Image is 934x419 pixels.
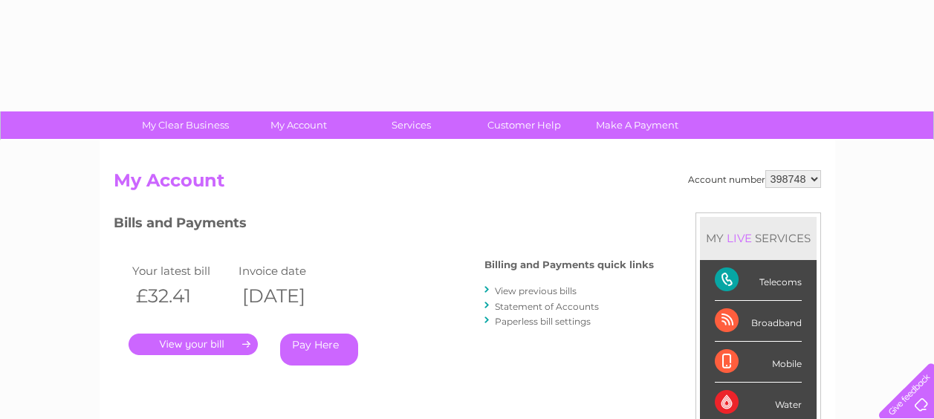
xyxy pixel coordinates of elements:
h4: Billing and Payments quick links [484,259,654,270]
th: [DATE] [235,281,342,311]
a: View previous bills [495,285,577,296]
a: Services [350,111,473,139]
a: My Clear Business [124,111,247,139]
a: Customer Help [463,111,586,139]
div: Account number [688,170,821,188]
a: My Account [237,111,360,139]
div: Broadband [715,301,802,342]
div: Mobile [715,342,802,383]
a: Make A Payment [576,111,698,139]
td: Your latest bill [129,261,236,281]
a: Paperless bill settings [495,316,591,327]
div: LIVE [724,231,755,245]
a: . [129,334,258,355]
td: Invoice date [235,261,342,281]
div: MY SERVICES [700,217,817,259]
a: Pay Here [280,334,358,366]
h3: Bills and Payments [114,212,654,238]
div: Telecoms [715,260,802,301]
a: Statement of Accounts [495,301,599,312]
th: £32.41 [129,281,236,311]
h2: My Account [114,170,821,198]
